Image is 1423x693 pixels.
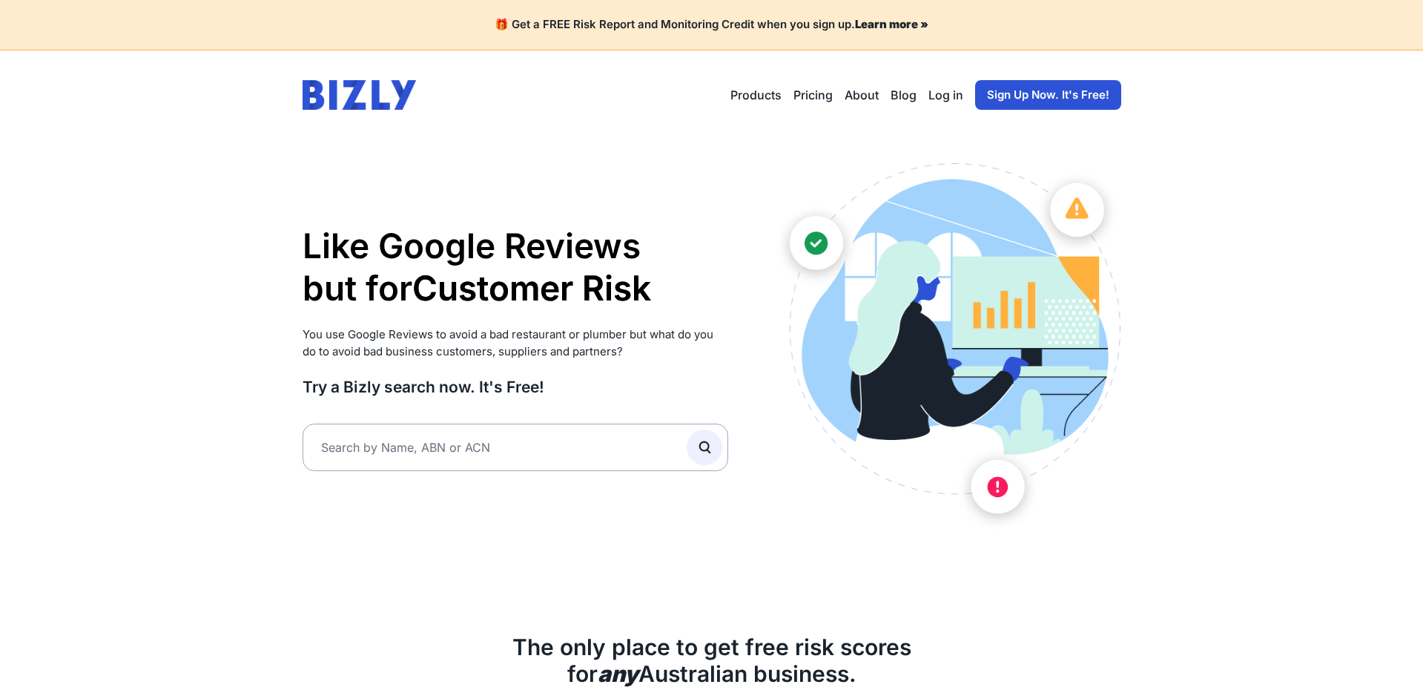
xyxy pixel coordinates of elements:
[975,80,1121,110] a: Sign Up Now. It's Free!
[303,326,729,360] p: You use Google Reviews to avoid a bad restaurant or plumber but what do you do to avoid bad busin...
[303,225,729,310] h1: Like Google Reviews but for
[598,660,638,687] b: any
[18,18,1405,32] h4: 🎁 Get a FREE Risk Report and Monitoring Credit when you sign up.
[412,310,651,353] li: Supplier Risk
[303,377,729,397] h3: Try a Bizly search now. It's Free!
[845,86,879,104] a: About
[412,267,651,310] li: Customer Risk
[303,424,729,471] input: Search by Name, ABN or ACN
[891,86,917,104] a: Blog
[855,17,928,31] a: Learn more »
[303,634,1121,687] h2: The only place to get free risk scores for Australian business.
[730,86,782,104] button: Products
[793,86,833,104] a: Pricing
[928,86,963,104] a: Log in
